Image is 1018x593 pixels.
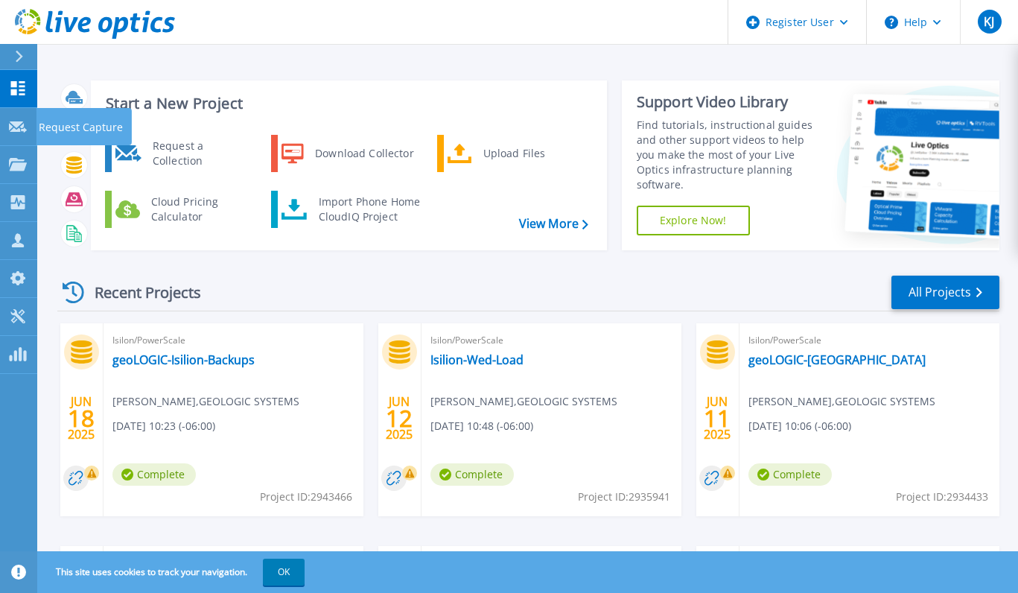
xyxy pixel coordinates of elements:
[67,391,95,445] div: JUN 2025
[748,393,935,410] span: [PERSON_NAME] , GEOLOGIC SYSTEMS
[519,217,588,231] a: View More
[748,332,990,349] span: Isilon/PowerScale
[57,274,221,311] div: Recent Projects
[112,393,299,410] span: [PERSON_NAME] , GEOLOGIC SYSTEMS
[41,559,305,586] span: This site uses cookies to track your navigation.
[748,352,926,367] a: geoLOGIC-[GEOGRAPHIC_DATA]
[748,418,851,434] span: [DATE] 10:06 (-06:00)
[145,139,254,168] div: Request a Collection
[106,95,588,112] h3: Start a New Project
[105,191,258,228] a: Cloud Pricing Calculator
[260,489,352,505] span: Project ID: 2943466
[112,352,255,367] a: geoLOGIC-Isilion-Backups
[891,276,999,309] a: All Projects
[105,135,258,172] a: Request a Collection
[704,412,731,425] span: 11
[430,463,514,486] span: Complete
[386,412,413,425] span: 12
[311,194,427,224] div: Import Phone Home CloudIQ Project
[430,332,672,349] span: Isilon/PowerScale
[430,352,524,367] a: Isilion-Wed-Load
[748,463,832,486] span: Complete
[637,92,824,112] div: Support Video Library
[430,418,533,434] span: [DATE] 10:48 (-06:00)
[437,135,590,172] a: Upload Files
[476,139,586,168] div: Upload Files
[637,206,750,235] a: Explore Now!
[68,412,95,425] span: 18
[263,559,305,586] button: OK
[112,463,196,486] span: Complete
[144,194,254,224] div: Cloud Pricing Calculator
[578,489,670,505] span: Project ID: 2935941
[385,391,413,445] div: JUN 2025
[39,108,123,147] p: Request Capture
[984,16,994,28] span: KJ
[271,135,424,172] a: Download Collector
[637,118,824,192] div: Find tutorials, instructional guides and other support videos to help you make the most of your L...
[308,139,420,168] div: Download Collector
[112,418,215,434] span: [DATE] 10:23 (-06:00)
[112,332,354,349] span: Isilon/PowerScale
[703,391,731,445] div: JUN 2025
[430,393,617,410] span: [PERSON_NAME] , GEOLOGIC SYSTEMS
[896,489,988,505] span: Project ID: 2934433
